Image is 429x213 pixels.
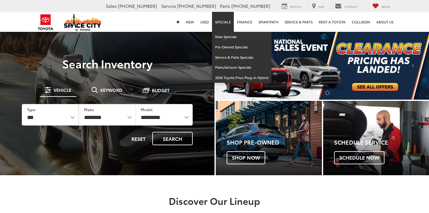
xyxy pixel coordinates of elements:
[100,88,122,92] span: Keyword
[216,31,429,100] section: Carousel section with vehicle pictures - may contain disclaimers.
[307,3,329,10] a: Map
[64,14,101,31] img: Space City Toyota
[231,3,270,9] span: [PHONE_NUMBER]
[13,57,201,70] h3: Search Inventory
[54,88,71,92] span: Vehicle
[227,151,265,164] span: Shop Now
[277,3,306,10] a: Service
[381,4,390,8] span: Saved
[334,151,384,164] span: Schedule Now
[234,12,255,32] a: Finance
[212,62,271,73] a: Manufacturer Specials
[161,3,176,9] span: Service
[84,107,94,112] label: Make
[281,12,316,32] a: Service & Parts
[183,12,197,32] a: New
[216,31,429,100] div: carousel slide number 1 of 2
[316,12,349,32] a: Rent a Toyota
[316,91,320,95] li: Go to slide number 1.
[212,12,234,32] a: Specials
[344,4,358,8] span: Contact
[126,132,151,145] button: Reset
[118,3,157,9] span: [PHONE_NUMBER]
[152,88,170,92] span: Budget
[106,3,117,9] span: Sales
[373,12,397,32] a: About Us
[212,32,271,42] a: New Specials
[397,44,429,87] button: Click to view next picture.
[290,4,301,8] span: Service
[27,107,35,112] label: Type
[368,3,395,10] a: My Saved Vehicles
[212,42,271,52] a: Pre-Owned Specials
[216,101,322,175] a: Shop Pre-Owned Shop Now
[318,4,324,8] span: Map
[177,3,216,9] span: [PHONE_NUMBER]
[255,12,281,32] a: SmartPath
[34,12,57,32] img: Toyota
[37,196,392,206] h2: Discover Our Lineup
[216,101,322,175] div: Toyota
[220,3,230,9] span: Parts
[349,12,373,32] a: Collision
[212,52,271,63] a: Service & Parts Specials
[330,3,363,10] a: Contact
[141,107,153,112] label: Model
[152,132,193,145] button: Search
[216,31,429,100] img: Clearance Pricing Has Landed
[325,91,329,95] li: Go to slide number 2.
[227,139,322,146] h4: Shop Pre-Owned
[173,12,183,32] a: Home
[212,73,271,83] a: 2026 Toyota Prius Plug-in Hybrid
[197,12,212,32] a: Used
